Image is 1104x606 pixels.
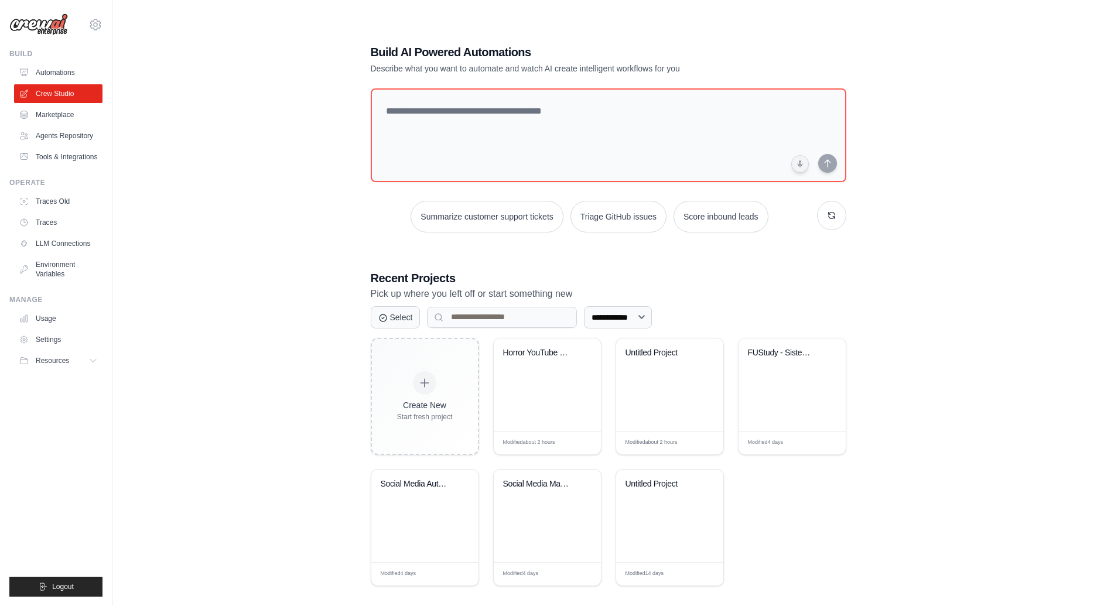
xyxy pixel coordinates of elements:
[695,439,705,447] span: Edit
[9,577,102,597] button: Logout
[371,286,846,302] p: Pick up where you left off or start something new
[818,439,828,447] span: Edit
[503,348,574,358] div: Horror YouTube Video Generator
[14,63,102,82] a: Automations
[1045,550,1104,606] div: Widget de chat
[748,348,819,358] div: FUStudy - Sistema Hibrido Multi-Materiais
[14,192,102,211] a: Traces Old
[411,201,563,232] button: Summarize customer support tickets
[14,234,102,253] a: LLM Connections
[570,201,666,232] button: Triage GitHub issues
[748,439,784,447] span: Modified 4 days
[674,201,768,232] button: Score inbound leads
[503,439,555,447] span: Modified about 2 hours
[626,479,696,489] div: Untitled Project
[14,148,102,166] a: Tools & Integrations
[14,309,102,328] a: Usage
[626,348,696,358] div: Untitled Project
[14,330,102,349] a: Settings
[52,582,74,591] span: Logout
[14,105,102,124] a: Marketplace
[397,412,453,422] div: Start fresh project
[9,178,102,187] div: Operate
[14,84,102,103] a: Crew Studio
[14,126,102,145] a: Agents Repository
[573,439,583,447] span: Edit
[1045,550,1104,606] iframe: Chat Widget
[397,399,453,411] div: Create New
[14,351,102,370] button: Resources
[9,295,102,304] div: Manage
[503,570,539,578] span: Modified 4 days
[791,155,809,173] button: Click to speak your automation idea
[9,49,102,59] div: Build
[817,201,846,230] button: Get new suggestions
[371,270,846,286] h3: Recent Projects
[36,356,69,365] span: Resources
[450,570,460,578] span: Edit
[381,479,452,489] div: Social Media Automation Hub
[14,255,102,283] a: Environment Variables
[573,570,583,578] span: Edit
[371,63,764,74] p: Describe what you want to automate and watch AI create intelligent workflows for you
[503,479,574,489] div: Social Media Management Automation
[371,306,421,328] button: Select
[371,44,764,60] h1: Build AI Powered Automations
[381,570,416,578] span: Modified 4 days
[9,13,68,36] img: Logo
[14,213,102,232] a: Traces
[626,439,678,447] span: Modified about 2 hours
[695,570,705,578] span: Edit
[626,570,664,578] span: Modified 14 days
